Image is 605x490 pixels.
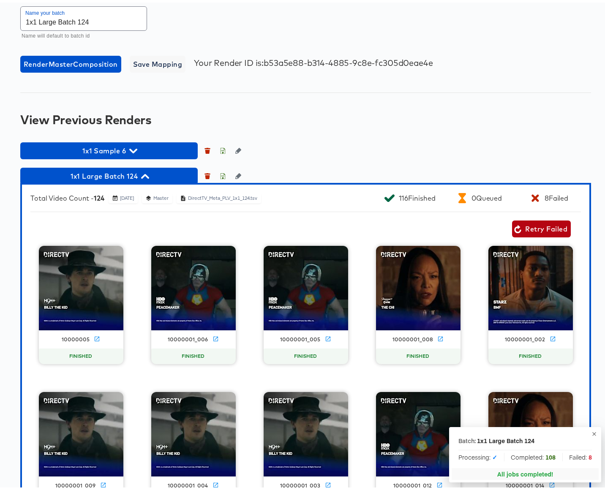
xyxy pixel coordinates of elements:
[392,334,433,340] div: 10000001_008
[22,30,141,38] p: Name will default to batch id
[505,334,545,340] div: 10000001_002
[511,450,556,459] span: Completed:
[394,480,432,487] div: 10000001_012
[25,168,193,180] span: 1x1 Large Batch 124
[39,389,123,474] img: thumbnail
[497,467,553,476] div: All jobs completed!
[130,53,186,70] button: Save Mapping
[488,389,573,474] img: thumbnail
[545,191,568,200] div: 8 Failed
[399,191,436,200] div: 116 Finished
[458,450,497,459] span: Processing:
[20,53,121,70] button: RenderMasterComposition
[403,351,433,357] span: FINISHED
[281,334,321,340] div: 10000001_005
[20,140,198,157] button: 1x1 Sample 6
[153,193,169,199] div: Master
[281,480,321,487] div: 10000001_003
[471,191,502,200] div: 0 Queued
[516,351,545,357] span: FINISHED
[376,243,461,328] img: thumbnail
[168,480,208,487] div: 10000001_004
[545,450,556,459] strong: 108
[62,334,90,340] div: 10000005
[133,56,183,68] span: Save Mapping
[188,193,258,199] div: DirectTV_Meta_PLV_1x1_124.tsv
[458,434,476,442] p: Batch:
[291,351,321,357] span: FINISHED
[264,243,348,328] img: thumbnail
[20,110,591,124] div: View Previous Renders
[569,450,592,459] span: Failed:
[151,243,236,328] img: thumbnail
[506,480,545,487] div: 10000001_014
[66,351,96,357] span: FINISHED
[492,450,497,459] strong: ✓
[168,334,208,340] div: 10000001_006
[512,218,571,235] button: Retry Failed
[264,389,348,474] img: thumbnail
[30,191,104,200] div: Total Video Count -
[194,55,433,65] div: Your Render ID is: b53a5e88-b314-4885-9c8e-fc305d0eae4e
[24,56,118,68] span: Render Master Composition
[94,191,104,200] b: 124
[39,243,123,328] img: thumbnail
[179,351,208,357] span: FINISHED
[477,434,534,442] div: 1x1 Large Batch 124
[488,243,573,328] img: thumbnail
[589,450,592,459] strong: 8
[515,220,567,232] span: Retry Failed
[20,165,198,182] button: 1x1 Large Batch 124
[25,142,193,154] span: 1x1 Sample 6
[151,389,236,474] img: thumbnail
[376,389,461,474] img: thumbnail
[120,193,134,199] div: [DATE]
[56,480,96,487] div: 10000001_009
